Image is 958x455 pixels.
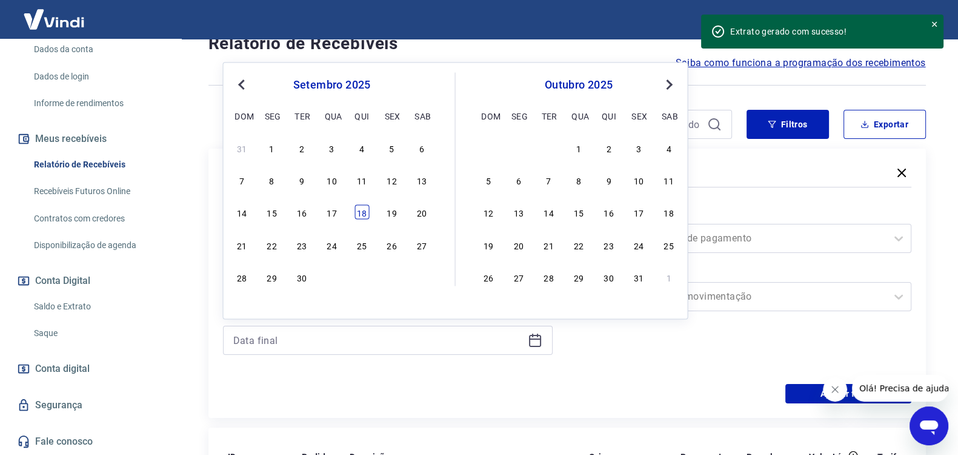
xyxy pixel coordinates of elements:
[385,173,399,187] div: Choose sexta-feira, 12 de setembro de 2025
[602,108,616,123] div: qui
[35,360,90,377] span: Conta digital
[235,108,249,123] div: dom
[662,237,676,252] div: Choose sábado, 25 de outubro de 2025
[511,270,526,285] div: Choose segunda-feira, 27 de outubro de 2025
[7,8,102,18] span: Olá! Precisa de ajuda?
[29,91,167,116] a: Informe de rendimentos
[235,205,249,220] div: Choose domingo, 14 de setembro de 2025
[385,237,399,252] div: Choose sexta-feira, 26 de setembro de 2025
[571,140,586,155] div: Choose quarta-feira, 1 de outubro de 2025
[480,139,678,286] div: month 2025-10
[385,205,399,220] div: Choose sexta-feira, 19 de setembro de 2025
[385,140,399,155] div: Choose sexta-feira, 5 de setembro de 2025
[294,205,309,220] div: Choose terça-feira, 16 de setembro de 2025
[15,356,167,382] a: Conta digital
[294,237,309,252] div: Choose terça-feira, 23 de setembro de 2025
[294,108,309,123] div: ter
[542,173,556,187] div: Choose terça-feira, 7 de outubro de 2025
[414,205,429,220] div: Choose sábado, 20 de setembro de 2025
[602,205,616,220] div: Choose quinta-feira, 16 de outubro de 2025
[325,140,339,155] div: Choose quarta-feira, 3 de setembro de 2025
[571,173,586,187] div: Choose quarta-feira, 8 de outubro de 2025
[571,108,586,123] div: qua
[354,108,369,123] div: qui
[662,205,676,220] div: Choose sábado, 18 de outubro de 2025
[676,56,926,70] a: Saiba como funciona a programação dos recebimentos
[29,37,167,62] a: Dados da conta
[29,64,167,89] a: Dados de login
[15,268,167,294] button: Conta Digital
[511,140,526,155] div: Choose segunda-feira, 29 de setembro de 2025
[571,205,586,220] div: Choose quarta-feira, 15 de outubro de 2025
[325,237,339,252] div: Choose quarta-feira, 24 de setembro de 2025
[662,78,677,92] button: Next Month
[910,406,948,445] iframe: Botão para abrir a janela de mensagens
[481,108,496,123] div: dom
[542,205,556,220] div: Choose terça-feira, 14 de outubro de 2025
[602,237,616,252] div: Choose quinta-feira, 23 de outubro de 2025
[265,140,279,155] div: Choose segunda-feira, 1 de setembro de 2025
[29,321,167,346] a: Saque
[265,205,279,220] div: Choose segunda-feira, 15 de setembro de 2025
[631,270,646,285] div: Choose sexta-feira, 31 de outubro de 2025
[571,270,586,285] div: Choose quarta-feira, 29 de outubro de 2025
[235,237,249,252] div: Choose domingo, 21 de setembro de 2025
[414,140,429,155] div: Choose sábado, 6 de setembro de 2025
[325,270,339,285] div: Choose quarta-feira, 1 de outubro de 2025
[900,8,943,31] button: Sair
[511,173,526,187] div: Choose segunda-feira, 6 de outubro de 2025
[602,140,616,155] div: Choose quinta-feira, 2 de outubro de 2025
[265,173,279,187] div: Choose segunda-feira, 8 de setembro de 2025
[235,270,249,285] div: Choose domingo, 28 de setembro de 2025
[235,140,249,155] div: Choose domingo, 31 de agosto de 2025
[265,270,279,285] div: Choose segunda-feira, 29 de setembro de 2025
[584,265,909,280] label: Tipo de Movimentação
[602,270,616,285] div: Choose quinta-feira, 30 de outubro de 2025
[843,110,926,139] button: Exportar
[481,237,496,252] div: Choose domingo, 19 de outubro de 2025
[542,237,556,252] div: Choose terça-feira, 21 de outubro de 2025
[294,270,309,285] div: Choose terça-feira, 30 de setembro de 2025
[233,139,431,286] div: month 2025-09
[414,237,429,252] div: Choose sábado, 27 de setembro de 2025
[385,108,399,123] div: sex
[15,126,167,152] button: Meus recebíveis
[208,32,926,56] h4: Relatório de Recebíveis
[414,173,429,187] div: Choose sábado, 13 de setembro de 2025
[542,108,556,123] div: ter
[542,270,556,285] div: Choose terça-feira, 28 de outubro de 2025
[354,140,369,155] div: Choose quinta-feira, 4 de setembro de 2025
[354,205,369,220] div: Choose quinta-feira, 18 de setembro de 2025
[481,270,496,285] div: Choose domingo, 26 de outubro de 2025
[662,173,676,187] div: Choose sábado, 11 de outubro de 2025
[414,270,429,285] div: Choose sábado, 4 de outubro de 2025
[325,173,339,187] div: Choose quarta-feira, 10 de setembro de 2025
[571,237,586,252] div: Choose quarta-feira, 22 de outubro de 2025
[15,1,93,38] img: Vindi
[29,152,167,177] a: Relatório de Recebíveis
[511,108,526,123] div: seg
[414,108,429,123] div: sab
[542,140,556,155] div: Choose terça-feira, 30 de setembro de 2025
[233,331,523,349] input: Data final
[233,78,431,92] div: setembro 2025
[631,140,646,155] div: Choose sexta-feira, 3 de outubro de 2025
[631,108,646,123] div: sex
[662,270,676,285] div: Choose sábado, 1 de novembro de 2025
[511,205,526,220] div: Choose segunda-feira, 13 de outubro de 2025
[235,78,249,92] button: Previous Month
[385,270,399,285] div: Choose sexta-feira, 3 de outubro de 2025
[511,237,526,252] div: Choose segunda-feira, 20 de outubro de 2025
[15,392,167,419] a: Segurança
[631,237,646,252] div: Choose sexta-feira, 24 de outubro de 2025
[852,375,948,402] iframe: Mensagem da empresa
[730,25,916,38] div: Extrato gerado com sucesso!
[294,140,309,155] div: Choose terça-feira, 2 de setembro de 2025
[354,173,369,187] div: Choose quinta-feira, 11 de setembro de 2025
[354,237,369,252] div: Choose quinta-feira, 25 de setembro de 2025
[294,173,309,187] div: Choose terça-feira, 9 de setembro de 2025
[265,108,279,123] div: seg
[662,108,676,123] div: sab
[29,294,167,319] a: Saldo e Extrato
